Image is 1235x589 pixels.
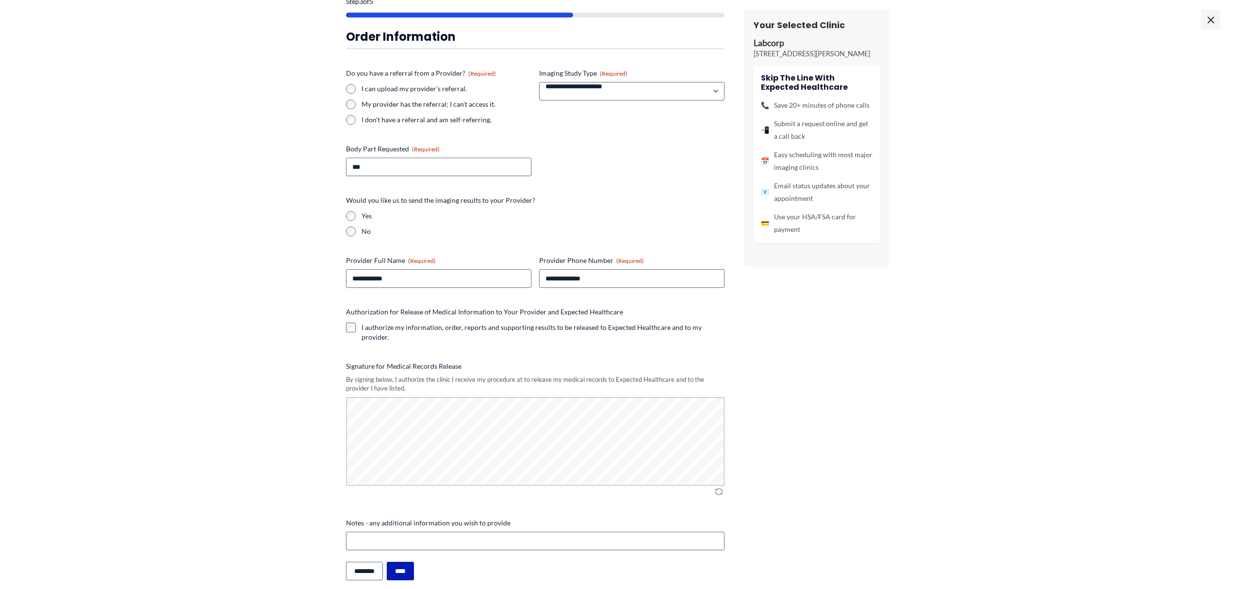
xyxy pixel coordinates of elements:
legend: Authorization for Release of Medical Information to Your Provider and Expected Healthcare [346,307,623,317]
li: Save 20+ minutes of phone calls [761,99,873,112]
span: 📲 [761,124,769,136]
h4: Skip the line with Expected Healthcare [761,73,873,92]
li: Submit a request online and get a call back [761,117,873,143]
label: I don't have a referral and am self-referring. [362,115,531,125]
label: Imaging Study Type [539,68,725,78]
span: (Required) [600,70,627,77]
span: 💳 [761,217,769,229]
label: No [362,227,725,236]
label: Provider Full Name [346,256,531,265]
li: Use your HSA/FSA card for payment [761,211,873,236]
label: I can upload my provider's referral. [362,84,531,94]
span: 📅 [761,155,769,167]
label: Signature for Medical Records Release [346,361,725,371]
label: I authorize my information, order, reports and supporting results to be released to Expected Heal... [362,323,725,342]
legend: Would you like us to send the imaging results to your Provider? [346,196,535,205]
div: By signing below, I authorize the clinic I receive my procedure at to release my medical records ... [346,375,725,393]
span: 📞 [761,99,769,112]
span: 📧 [761,186,769,198]
li: Easy scheduling with most major imaging clinics [761,148,873,174]
label: My provider has the referral; I can't access it. [362,99,531,109]
li: Email status updates about your appointment [761,180,873,205]
span: × [1201,10,1220,29]
p: Labcorp [754,38,880,49]
legend: Do you have a referral from a Provider? [346,68,496,78]
label: Notes - any additional information you wish to provide [346,518,725,528]
span: (Required) [468,70,496,77]
label: Body Part Requested [346,144,531,154]
span: (Required) [616,257,644,264]
img: Clear Signature [713,487,725,496]
h3: Order Information [346,29,725,44]
span: (Required) [408,257,436,264]
label: Provider Phone Number [539,256,725,265]
span: (Required) [412,146,440,153]
label: Yes [362,211,725,221]
p: [STREET_ADDRESS][PERSON_NAME] [754,49,880,59]
h3: Your Selected Clinic [754,19,880,31]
